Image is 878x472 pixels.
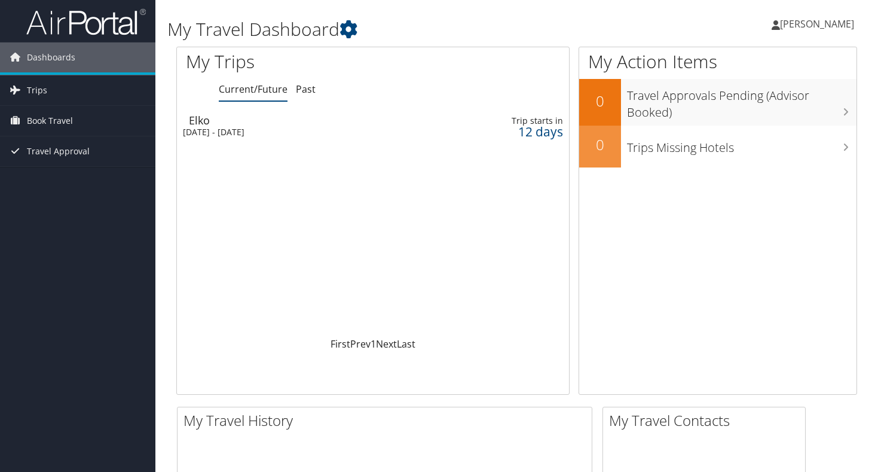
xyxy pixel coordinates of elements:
h2: 0 [579,91,621,111]
a: Prev [350,337,371,351]
a: Current/Future [219,83,287,96]
span: Book Travel [27,106,73,136]
h3: Trips Missing Hotels [627,133,856,156]
a: 0Trips Missing Hotels [579,126,856,168]
span: Dashboards [27,42,75,72]
div: [DATE] - [DATE] [183,127,435,138]
a: Last [397,337,415,351]
h1: My Action Items [579,49,856,74]
a: 0Travel Approvals Pending (Advisor Booked) [579,79,856,125]
span: Trips [27,75,47,105]
a: 1 [371,337,376,351]
a: Next [376,337,397,351]
a: Past [296,83,316,96]
h3: Travel Approvals Pending (Advisor Booked) [627,81,856,121]
span: [PERSON_NAME] [780,17,854,31]
h2: My Travel Contacts [609,410,805,431]
h1: My Trips [186,49,397,74]
div: 12 days [479,126,563,137]
span: Travel Approval [27,136,90,166]
div: Trip starts in [479,115,563,126]
h2: My Travel History [183,410,592,431]
a: First [331,337,350,351]
h2: 0 [579,135,621,155]
h1: My Travel Dashboard [167,17,633,42]
a: [PERSON_NAME] [772,6,866,42]
img: airportal-logo.png [26,8,146,36]
div: Elko [189,115,441,126]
